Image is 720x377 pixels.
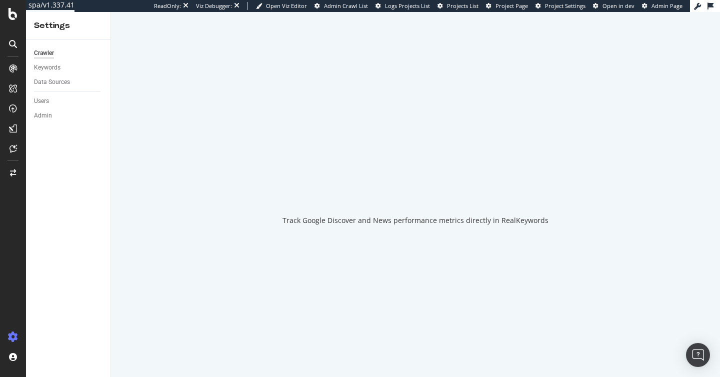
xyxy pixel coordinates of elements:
a: Open in dev [593,2,634,10]
span: Project Settings [545,2,585,9]
div: Viz Debugger: [196,2,232,10]
span: Projects List [447,2,478,9]
a: Users [34,96,103,106]
a: Admin Page [642,2,682,10]
a: Crawler [34,48,103,58]
span: Project Page [495,2,528,9]
span: Open in dev [602,2,634,9]
div: Crawler [34,48,54,58]
span: Open Viz Editor [266,2,307,9]
div: Data Sources [34,77,70,87]
a: Open Viz Editor [256,2,307,10]
div: Open Intercom Messenger [686,343,710,367]
a: Admin [34,110,103,121]
div: Users [34,96,49,106]
div: Keywords [34,62,60,73]
a: Admin Crawl List [314,2,368,10]
a: Project Settings [535,2,585,10]
a: Data Sources [34,77,103,87]
span: Logs Projects List [385,2,430,9]
a: Keywords [34,62,103,73]
a: Project Page [486,2,528,10]
div: Settings [34,20,102,31]
a: Projects List [437,2,478,10]
span: Admin Crawl List [324,2,368,9]
div: ReadOnly: [154,2,181,10]
span: Admin Page [651,2,682,9]
div: animation [379,163,451,199]
div: Track Google Discover and News performance metrics directly in RealKeywords [282,215,548,225]
a: Logs Projects List [375,2,430,10]
div: Admin [34,110,52,121]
